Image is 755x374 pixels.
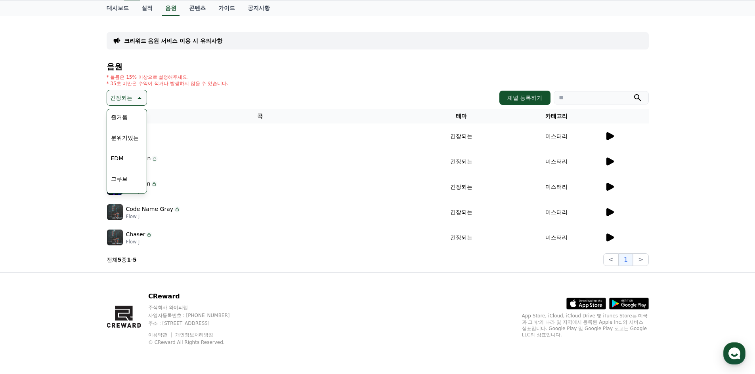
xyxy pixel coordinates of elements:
p: Flow J [126,213,181,220]
button: 즐거움 [108,108,131,126]
a: 개인정보처리방침 [175,332,213,338]
a: 크리워드 음원 서비스 이용 시 유의사항 [124,37,222,45]
h4: 음원 [107,62,649,71]
img: music [107,230,123,245]
strong: 5 [118,256,122,263]
td: 긴장되는 [414,199,509,225]
strong: 1 [127,256,131,263]
a: 대화 [52,251,102,271]
span: 대화 [73,263,82,270]
a: 콘텐츠 [183,1,212,16]
td: 미스터리 [509,149,604,174]
th: 테마 [414,109,509,123]
p: App Store, iCloud, iCloud Drive 및 iTunes Store는 미국과 그 밖의 나라 및 지역에서 등록된 Apple Inc.의 서비스 상표입니다. Goo... [522,313,649,338]
button: 그루브 [108,170,131,188]
img: music [107,204,123,220]
p: © CReward All Rights Reserved. [148,339,245,346]
a: 가이드 [212,1,241,16]
p: Flow J [126,239,153,245]
td: 미스터리 [509,174,604,199]
p: 전체 중 - [107,256,137,264]
button: 슬픈 [108,191,125,208]
span: 홈 [25,263,30,269]
button: 분위기있는 [108,129,142,146]
p: Code Name Gray [126,205,174,213]
button: < [603,253,619,266]
a: 이용약관 [148,332,173,338]
td: 미스터리 [509,225,604,250]
td: 미스터리 [509,199,604,225]
td: 긴장되는 [414,123,509,149]
p: CReward [148,292,245,301]
p: 주소 : [STREET_ADDRESS] [148,320,245,327]
td: 긴장되는 [414,225,509,250]
strong: 5 [133,256,137,263]
td: 미스터리 [509,123,604,149]
button: EDM [108,150,127,167]
td: 긴장되는 [414,149,509,174]
a: 공지사항 [241,1,276,16]
button: 채널 등록하기 [499,91,550,105]
p: 사업자등록번호 : [PHONE_NUMBER] [148,312,245,319]
button: 긴장되는 [107,90,147,106]
a: 실적 [135,1,159,16]
a: 대시보드 [100,1,135,16]
button: 1 [619,253,633,266]
a: 설정 [102,251,152,271]
th: 곡 [107,109,414,123]
button: > [633,253,648,266]
p: 주식회사 와이피랩 [148,304,245,311]
p: * 볼륨은 15% 이상으로 설정해주세요. [107,74,229,80]
a: 홈 [2,251,52,271]
a: 음원 [162,1,180,16]
td: 긴장되는 [414,174,509,199]
p: * 35초 미만은 수익이 적거나 발생하지 않을 수 있습니다. [107,80,229,87]
p: 긴장되는 [110,92,132,103]
p: Chaser [126,230,145,239]
th: 카테고리 [509,109,604,123]
span: 설정 [122,263,132,269]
